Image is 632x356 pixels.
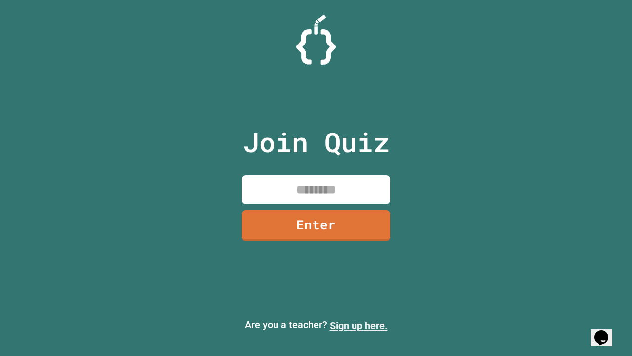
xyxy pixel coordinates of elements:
iframe: chat widget [550,273,622,315]
a: Sign up here. [330,320,388,332]
iframe: chat widget [591,316,622,346]
p: Are you a teacher? [8,317,624,333]
img: Logo.svg [296,15,336,65]
p: Join Quiz [243,122,390,163]
a: Enter [242,210,390,241]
